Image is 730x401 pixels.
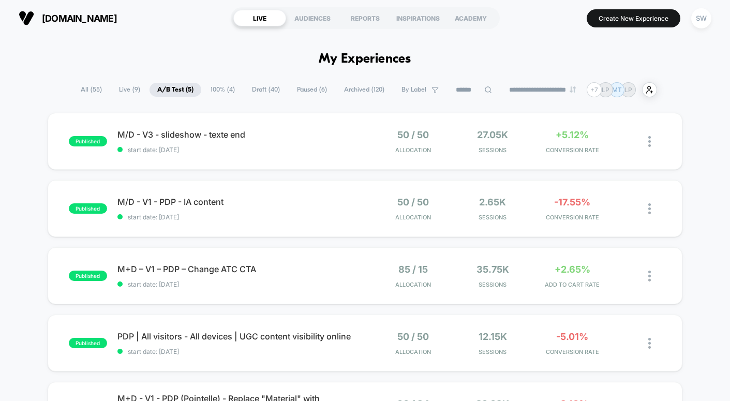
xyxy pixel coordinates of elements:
[73,83,110,97] span: All ( 55 )
[397,197,429,207] span: 50 / 50
[117,129,365,140] span: M/D - V3 - slideshow - texte end
[339,10,392,26] div: REPORTS
[397,331,429,342] span: 50 / 50
[395,348,431,355] span: Allocation
[286,10,339,26] div: AUDIENCES
[455,214,530,221] span: Sessions
[289,83,335,97] span: Paused ( 6 )
[648,203,651,214] img: close
[455,348,530,355] span: Sessions
[535,146,609,154] span: CONVERSION RATE
[395,146,431,154] span: Allocation
[535,214,609,221] span: CONVERSION RATE
[570,86,576,93] img: end
[117,213,365,221] span: start date: [DATE]
[69,203,107,214] span: published
[587,82,602,97] div: + 7
[624,86,632,94] p: LP
[556,129,589,140] span: +5.12%
[535,348,609,355] span: CONVERSION RATE
[691,8,711,28] div: SW
[587,9,680,27] button: Create New Experience
[392,10,444,26] div: INSPIRATIONS
[455,146,530,154] span: Sessions
[535,281,609,288] span: ADD TO CART RATE
[401,86,426,94] span: By Label
[455,281,530,288] span: Sessions
[319,52,411,67] h1: My Experiences
[117,348,365,355] span: start date: [DATE]
[395,281,431,288] span: Allocation
[444,10,497,26] div: ACADEMY
[117,331,365,341] span: PDP | All visitors - All devices | UGC content visibility online
[69,136,107,146] span: published
[336,83,392,97] span: Archived ( 120 )
[479,197,506,207] span: 2.65k
[16,10,120,26] button: [DOMAIN_NAME]
[150,83,201,97] span: A/B Test ( 5 )
[479,331,507,342] span: 12.15k
[203,83,243,97] span: 100% ( 4 )
[612,86,622,94] p: MT
[117,146,365,154] span: start date: [DATE]
[244,83,288,97] span: Draft ( 40 )
[117,280,365,288] span: start date: [DATE]
[117,197,365,207] span: M/D - V1 - PDP - IA content
[42,13,117,24] span: [DOMAIN_NAME]
[111,83,148,97] span: Live ( 9 )
[555,264,590,275] span: +2.65%
[397,129,429,140] span: 50 / 50
[648,136,651,147] img: close
[69,338,107,348] span: published
[117,264,365,274] span: M+D – V1 – PDP – Change ATC CTA
[233,10,286,26] div: LIVE
[648,338,651,349] img: close
[395,214,431,221] span: Allocation
[556,331,588,342] span: -5.01%
[19,10,34,26] img: Visually logo
[688,8,714,29] button: SW
[398,264,428,275] span: 85 / 15
[602,86,609,94] p: LP
[477,129,508,140] span: 27.05k
[648,271,651,281] img: close
[69,271,107,281] span: published
[476,264,509,275] span: 35.75k
[554,197,590,207] span: -17.55%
